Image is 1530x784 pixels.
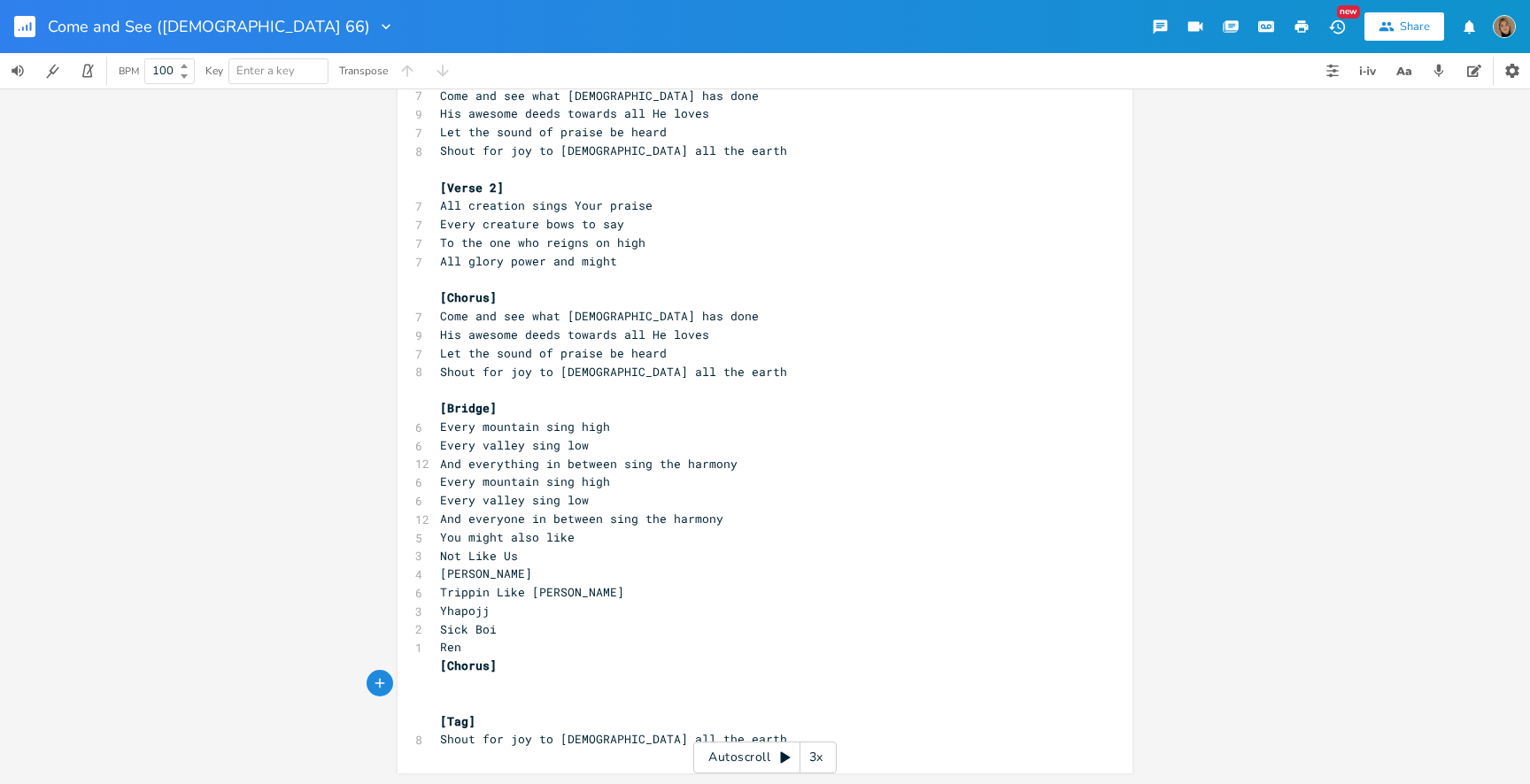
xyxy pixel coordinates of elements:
[1400,19,1430,35] div: Share
[440,456,738,472] span: And evеrything in between sing the harmony
[440,511,723,527] span: And everyone in between sing the harmony
[440,529,575,545] span: You might also like
[1319,11,1355,42] button: New
[48,19,370,35] span: Come and See ([DEMOGRAPHIC_DATA] 66)
[440,234,645,250] span: To the one who reigns on high
[440,400,497,416] span: [Bridge]
[1493,15,1516,38] img: Fior Murua
[440,492,589,508] span: Every valley sing low
[1337,5,1360,19] div: New
[800,742,832,773] div: 3x
[440,731,787,747] span: Shout for joy to [DEMOGRAPHIC_DATA] all the earth
[1364,12,1444,41] button: Share
[440,437,589,453] span: Every valley sing low
[440,289,497,305] span: [Chorus]
[440,197,653,213] span: All creation sings Your praise
[440,639,461,655] span: Ren
[440,419,610,434] span: Evеry mountain sing high
[440,473,610,489] span: Every mountain sing high
[440,105,709,121] span: His awesome deeds towards all He loves
[205,65,223,76] div: Key
[440,713,475,729] span: [Tag]
[440,364,787,380] span: Shout for joy to [DEMOGRAPHIC_DATA] all the earth
[440,142,787,158] span: Shout for joy to [DEMOGRAPHIC_DATA] all the earth
[440,124,667,140] span: Let the sound of praise be heard
[440,88,759,104] span: Come and see what [DEMOGRAPHIC_DATA] has done
[440,603,490,619] span: Yhapojj
[440,180,504,196] span: [Verse 2]
[440,548,518,564] span: Not Like Us
[440,565,532,581] span: [PERSON_NAME]
[440,621,497,637] span: Sick Boi
[440,327,709,342] span: His awesome deeds towards all He loves
[236,63,295,79] span: Enter a key
[440,216,624,232] span: Every creature bows to say
[440,657,497,673] span: [Chorus]
[440,584,624,600] span: Trippin Like [PERSON_NAME]
[339,65,388,76] div: Transpose
[440,308,759,324] span: Come and see what [DEMOGRAPHIC_DATA] has done
[440,345,667,361] span: Let the sound of praise be heard
[693,742,837,773] div: Autoscroll
[119,66,139,76] div: BPM
[440,253,617,269] span: All glory power and might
